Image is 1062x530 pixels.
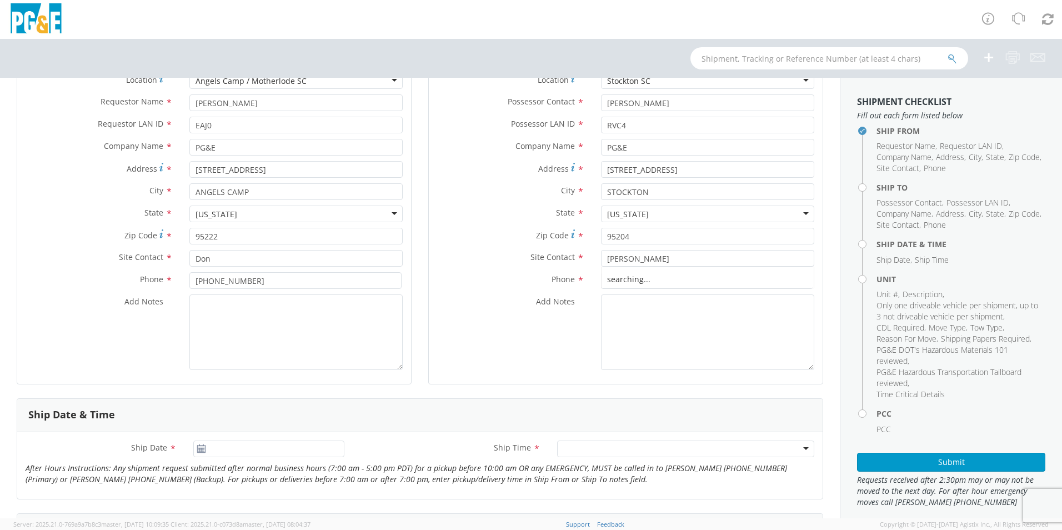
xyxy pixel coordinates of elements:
span: Client: 2025.21.0-c073d8a [171,520,310,528]
li: , [876,197,944,208]
span: Add Notes [124,296,163,307]
span: State [144,207,163,218]
span: Company Name [876,152,931,162]
span: City [149,185,163,196]
span: master, [DATE] 10:09:35 [101,520,169,528]
div: Angels Camp / Motherlode SC [196,76,307,87]
span: PG&E Hazardous Transportation Tailboard reviewed [876,367,1021,388]
li: , [876,367,1043,389]
span: Address [127,163,157,174]
span: PG&E DOT's Hazardous Materials 101 reviewed [876,344,1008,366]
span: CDL Required [876,322,924,333]
span: Ship Time [494,442,531,453]
span: Add Notes [536,296,575,307]
li: , [929,322,968,333]
li: , [876,344,1043,367]
button: Submit [857,453,1045,472]
strong: Shipment Checklist [857,96,951,108]
span: City [969,208,981,219]
div: searching... [602,271,814,288]
span: Time Critical Details [876,389,945,399]
a: Support [566,520,590,528]
span: Possessor Contact [508,96,575,107]
span: Reason For Move [876,333,936,344]
span: Address [936,208,964,219]
li: , [940,141,1004,152]
span: Server: 2025.21.0-769a9a7b8c3 [13,520,169,528]
span: Location [126,74,157,85]
span: Requestor LAN ID [940,141,1002,151]
li: , [876,322,926,333]
li: , [936,152,966,163]
span: Zip Code [536,230,569,241]
li: , [876,254,912,266]
span: Site Contact [876,219,919,230]
span: Tow Type [970,322,1003,333]
a: Feedback [597,520,624,528]
span: Site Contact [876,163,919,173]
span: Ship Date [876,254,910,265]
span: Site Contact [119,252,163,262]
span: State [986,208,1004,219]
li: , [946,197,1010,208]
span: Ship Date [131,442,167,453]
h3: Ship Date & Time [28,409,115,421]
span: Address [538,163,569,174]
h4: Unit [876,275,1045,283]
li: , [876,152,933,163]
span: State [986,152,1004,162]
li: , [970,322,1004,333]
h4: Ship To [876,183,1045,192]
li: , [876,289,900,300]
span: Company Name [104,141,163,151]
li: , [986,152,1006,163]
span: Move Type [929,322,966,333]
li: , [969,208,983,219]
span: Phone [140,274,163,284]
li: , [876,163,921,174]
li: , [876,141,937,152]
span: master, [DATE] 08:04:37 [243,520,310,528]
li: , [941,333,1031,344]
div: [US_STATE] [196,209,237,220]
span: Phone [924,219,946,230]
span: Only one driveable vehicle per shipment, up to 3 not driveable vehicle per shipment [876,300,1038,322]
span: Unit # [876,289,898,299]
span: Zip Code [1009,208,1040,219]
span: Location [538,74,569,85]
span: Phone [924,163,946,173]
span: Phone [552,274,575,284]
span: Possessor Contact [876,197,942,208]
span: Requestor Name [101,96,163,107]
img: pge-logo-06675f144f4cfa6a6814.png [8,3,64,36]
span: State [556,207,575,218]
span: Requestor Name [876,141,935,151]
span: Copyright © [DATE]-[DATE] Agistix Inc., All Rights Reserved [880,520,1049,529]
li: , [969,152,983,163]
span: Fill out each form listed below [857,110,1045,121]
li: , [876,219,921,231]
span: Address [936,152,964,162]
span: Requests received after 2:30pm may or may not be moved to the next day. For after hour emergency ... [857,474,1045,508]
input: Shipment, Tracking or Reference Number (at least 4 chars) [690,47,968,69]
span: Possessor LAN ID [511,118,575,129]
span: Requestor LAN ID [98,118,163,129]
li: , [1009,208,1041,219]
li: , [936,208,966,219]
li: , [1009,152,1041,163]
li: , [876,208,933,219]
li: , [876,300,1043,322]
span: Ship Time [915,254,949,265]
li: , [986,208,1006,219]
span: City [969,152,981,162]
div: [US_STATE] [607,209,649,220]
span: City [561,185,575,196]
span: Company Name [515,141,575,151]
span: PCC [876,424,891,434]
span: Possessor LAN ID [946,197,1009,208]
h4: Ship Date & Time [876,240,1045,248]
h4: PCC [876,409,1045,418]
span: Zip Code [1009,152,1040,162]
span: Description [903,289,943,299]
span: Zip Code [124,230,157,241]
